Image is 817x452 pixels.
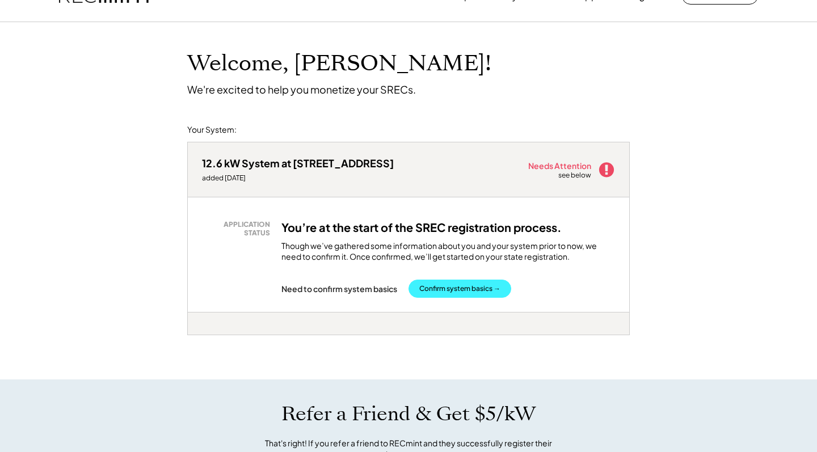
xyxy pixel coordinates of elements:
[281,220,562,235] h3: You’re at the start of the SREC registration process.
[408,280,511,298] button: Confirm system basics →
[558,171,592,180] div: see below
[187,83,416,96] div: We're excited to help you monetize your SRECs.
[528,162,592,170] div: Needs Attention
[187,50,491,77] h1: Welcome, [PERSON_NAME]!
[187,335,230,340] div: bmmjwsmc - VA Distributed
[281,240,615,263] div: Though we’ve gathered some information about you and your system prior to now, we need to confirm...
[202,157,394,170] div: 12.6 kW System at [STREET_ADDRESS]
[281,402,536,426] h1: Refer a Friend & Get $5/kW
[187,124,237,136] div: Your System:
[208,220,270,238] div: APPLICATION STATUS
[202,174,394,183] div: added [DATE]
[281,284,397,294] div: Need to confirm system basics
